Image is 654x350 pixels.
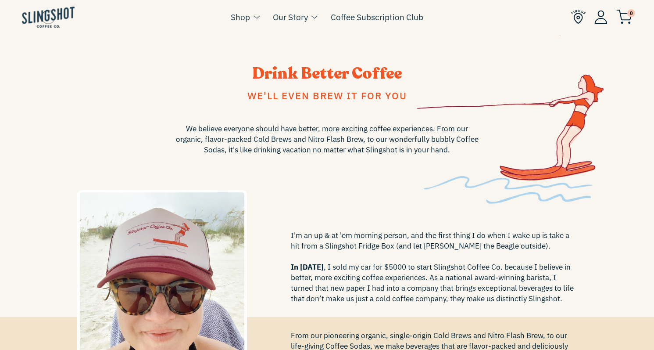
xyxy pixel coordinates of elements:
img: skiabout-1636558702133_426x.png [417,35,604,204]
span: We'll even brew it for you [247,89,407,102]
span: In [DATE] [291,262,324,272]
img: Account [594,10,608,24]
span: 0 [627,9,635,17]
a: Our Story [273,11,308,24]
img: cart [616,10,632,24]
span: Drink Better Coffee [252,63,402,84]
a: Shop [231,11,250,24]
a: Coffee Subscription Club [331,11,423,24]
span: I'm an up & at 'em morning person, and the first thing I do when I wake up is take a hit from a S... [291,230,577,304]
span: We believe everyone should have better, more exciting coffee experiences. From our organic, flavo... [174,123,481,155]
img: Find Us [571,10,586,24]
a: 0 [616,11,632,22]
